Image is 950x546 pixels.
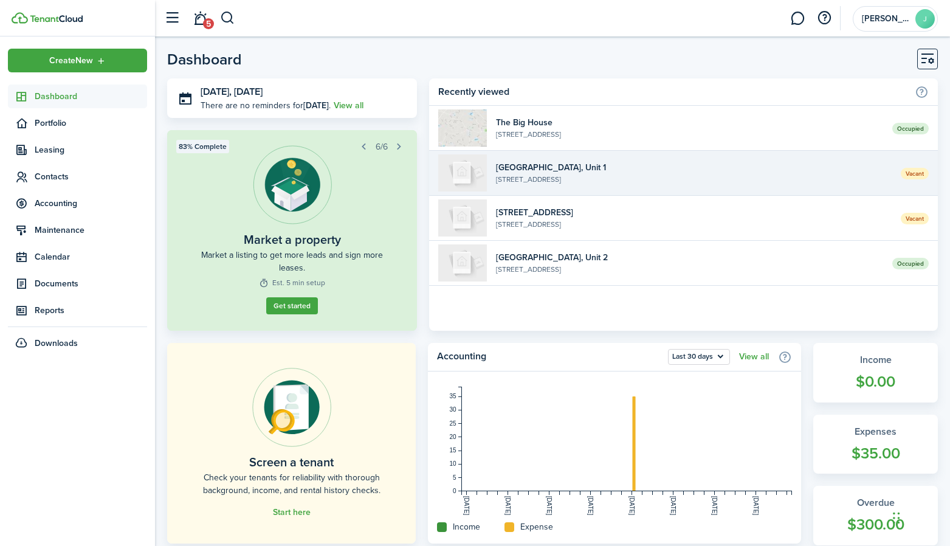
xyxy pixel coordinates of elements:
[8,85,147,108] a: Dashboard
[438,244,487,282] img: 2
[35,277,147,290] span: Documents
[35,337,78,350] span: Downloads
[35,117,147,130] span: Portfolio
[813,486,938,545] a: Overdue$300.00
[901,213,929,224] span: Vacant
[752,496,759,516] tspan: [DATE]
[437,349,662,365] home-widget-title: Accounting
[244,230,341,249] widget-step-title: Market a property
[8,299,147,322] a: Reports
[628,496,635,516] tspan: [DATE]
[49,57,93,65] span: Create New
[450,406,457,413] tspan: 30
[201,99,331,112] p: There are no reminders for .
[786,3,809,34] a: Messaging
[825,370,926,393] widget-stats-count: $0.00
[453,488,456,494] tspan: 0
[194,249,390,274] widget-step-description: Market a listing to get more leads and sign more leases.
[496,161,892,174] widget-list-item-title: [GEOGRAPHIC_DATA], Unit 1
[496,116,883,129] widget-list-item-title: The Big House
[35,224,147,237] span: Maintenance
[266,297,318,314] a: Get started
[546,496,552,516] tspan: [DATE]
[35,90,147,103] span: Dashboard
[8,49,147,72] button: Open menu
[711,496,718,516] tspan: [DATE]
[670,496,676,516] tspan: [DATE]
[12,12,28,24] img: TenantCloud
[813,415,938,474] a: Expenses$35.00
[464,496,470,516] tspan: [DATE]
[668,349,730,365] button: Open menu
[450,393,457,399] tspan: 35
[892,123,929,134] span: Occupied
[496,174,892,185] widget-list-item-description: [STREET_ADDRESS]
[259,277,325,288] widget-step-time: Est. 5 min setup
[220,8,235,29] button: Search
[35,197,147,210] span: Accounting
[450,434,457,440] tspan: 20
[249,453,334,471] home-placeholder-title: Screen a tenant
[273,508,311,517] a: Start here
[505,496,512,516] tspan: [DATE]
[438,85,909,99] home-widget-title: Recently viewed
[450,420,457,427] tspan: 25
[334,99,363,112] a: View all
[813,343,938,403] a: Income$0.00
[496,219,892,230] widget-list-item-description: [STREET_ADDRESS]
[303,99,329,112] b: [DATE]
[496,206,892,219] widget-list-item-title: [STREET_ADDRESS]
[917,49,938,69] button: Customise
[450,460,457,467] tspan: 10
[391,138,408,155] button: Next step
[739,352,769,362] a: View all
[35,251,147,263] span: Calendar
[825,496,926,510] widget-stats-title: Overdue
[450,447,457,454] tspan: 15
[889,488,950,546] iframe: Chat Widget
[892,258,929,269] span: Occupied
[203,18,214,29] span: 5
[30,15,83,22] img: TenantCloud
[825,424,926,439] widget-stats-title: Expenses
[825,442,926,465] widget-stats-count: $35.00
[453,520,480,533] home-widget-title: Income
[438,109,487,147] img: 1
[438,154,487,192] img: 1
[862,15,910,23] span: Jasmine
[496,264,883,275] widget-list-item-description: [STREET_ADDRESS]
[825,513,926,536] widget-stats-count: $300.00
[893,500,900,536] div: Drag
[453,474,456,481] tspan: 5
[668,349,730,365] button: Last 30 days
[496,251,883,264] widget-list-item-title: [GEOGRAPHIC_DATA], Unit 2
[167,52,242,67] header-page-title: Dashboard
[915,9,935,29] avatar-text: J
[194,471,388,497] home-placeholder-description: Check your tenants for reliability with thorough background, income, and rental history checks.
[587,496,594,516] tspan: [DATE]
[496,129,883,140] widget-list-item-description: [STREET_ADDRESS]
[825,353,926,367] widget-stats-title: Income
[901,168,929,179] span: Vacant
[252,368,331,447] img: Online payments
[179,141,227,152] span: 83% Complete
[35,170,147,183] span: Contacts
[201,85,408,100] h3: [DATE], [DATE]
[814,8,835,29] button: Open resource center
[35,304,147,317] span: Reports
[438,199,487,237] img: 1
[520,520,553,533] home-widget-title: Expense
[253,145,332,224] img: Listing
[356,138,373,155] button: Prev step
[35,143,147,156] span: Leasing
[160,7,184,30] button: Open sidebar
[188,3,212,34] a: Notifications
[376,140,388,153] span: 6/6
